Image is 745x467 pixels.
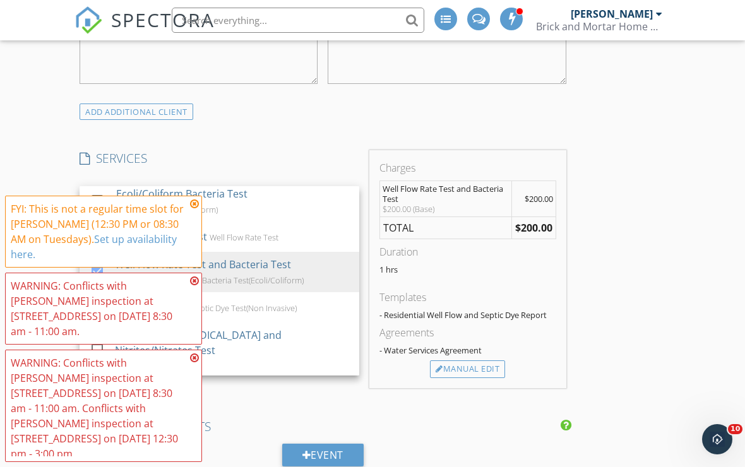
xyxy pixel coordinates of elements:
input: Search everything... [172,8,424,33]
div: Manual Edit [430,360,505,378]
div: WARNING: Conflicts with [PERSON_NAME] inspection at [STREET_ADDRESS] on [DATE] 8:30 am - 11:00 am. [11,278,186,339]
div: [PERSON_NAME] [571,8,653,20]
span: SPECTORA [111,6,215,33]
div: Well Flow Rate Test and Bacteria Test [115,257,291,272]
iframe: Intercom live chat [702,424,732,454]
div: Well Flow Rate Test and Bacteria Test(Ecoli/Coliform) [115,275,304,285]
img: The Best Home Inspection Software - Spectora [74,6,102,34]
strong: $200.00 [515,221,552,235]
div: Templates [379,290,556,305]
td: TOTAL [379,217,511,239]
div: Charges [379,160,556,175]
div: Bacteria Test, [MEDICAL_DATA] and Nitrites/Nitrates Test [115,328,349,358]
div: - Water Services Agreement [379,345,556,355]
div: Septic Dye Test(Non Invasive) [191,303,297,313]
p: 1 hrs [379,264,556,275]
div: Event [282,444,364,466]
div: Ecoli/Coliform Bacteria Test [116,186,247,201]
div: - Residential Well Flow and Septic Dye Report [379,310,556,320]
div: Well Flow Rate Test [210,232,278,242]
div: Agreements [379,325,556,340]
a: Set up availability here. [11,232,177,261]
div: WARNING: Conflicts with [PERSON_NAME] inspection at [STREET_ADDRESS] on [DATE] 8:30 am - 11:00 am... [11,355,186,461]
h4: SERVICES [80,150,359,167]
div: $200.00 (Base) [383,204,510,214]
div: Well Flow Rate Test and Bacteria Test [383,184,510,204]
div: Brick and Mortar Home Services [536,20,662,33]
span: $200.00 [525,193,553,204]
a: SPECTORA [74,17,215,44]
div: FYI: This is not a regular time slot for [PERSON_NAME] (12:30 PM or 08:30 AM on Tuesdays). [11,201,186,262]
h4: INSPECTION EVENTS [80,418,566,435]
div: ADD ADDITIONAL client [80,103,193,121]
span: 10 [728,424,742,434]
div: Duration [379,244,556,259]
